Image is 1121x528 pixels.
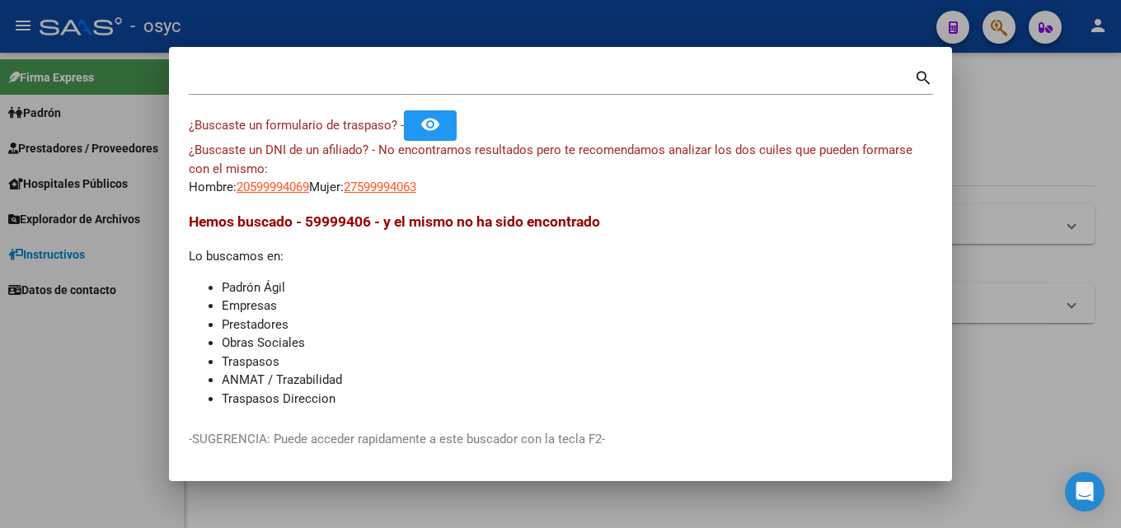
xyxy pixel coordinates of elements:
li: Padrón Ágil [222,278,932,297]
mat-icon: remove_red_eye [420,114,440,134]
div: Hombre: Mujer: [189,141,932,197]
div: Open Intercom Messenger [1065,472,1105,512]
div: Lo buscamos en: [189,211,932,408]
span: Hemos buscado - 59999406 - y el mismo no ha sido encontrado [189,213,600,230]
li: Prestadores [222,315,932,334]
li: ANMAT / Trazabilidad [222,371,932,390]
li: Traspasos [222,353,932,371]
mat-icon: search [914,67,933,86]
span: ¿Buscaste un DNI de un afiliado? - No encontramos resultados pero te recomendamos analizar los do... [189,143,912,176]
span: 27599994063 [344,180,416,194]
span: 20599994069 [237,180,309,194]
p: -SUGERENCIA: Puede acceder rapidamente a este buscador con la tecla F2- [189,430,932,449]
li: Obras Sociales [222,334,932,353]
li: Traspasos Direccion [222,390,932,409]
li: Empresas [222,297,932,315]
span: ¿Buscaste un formulario de traspaso? - [189,118,404,133]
